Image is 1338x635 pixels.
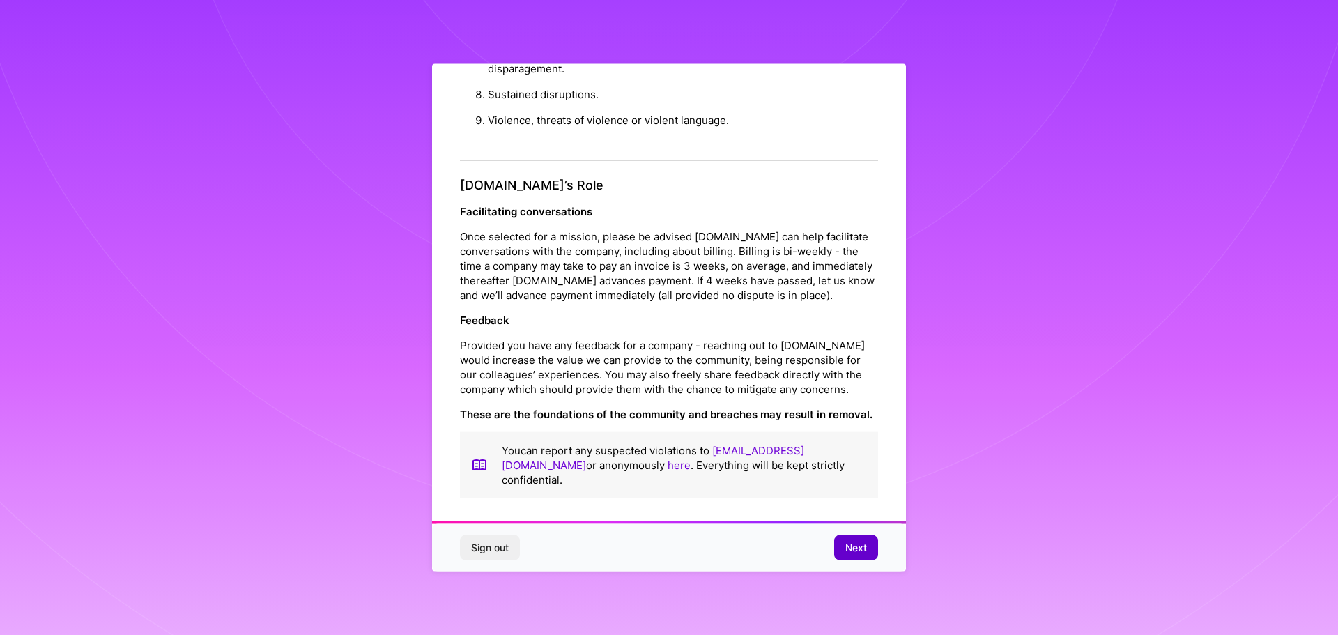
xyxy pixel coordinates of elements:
[460,178,878,193] h4: [DOMAIN_NAME]’s Role
[460,337,878,396] p: Provided you have any feedback for a company - reaching out to [DOMAIN_NAME] would increase the v...
[488,107,878,133] li: Violence, threats of violence or violent language.
[460,535,520,560] button: Sign out
[460,407,872,420] strong: These are the foundations of the community and breaches may result in removal.
[471,541,509,555] span: Sign out
[488,82,878,107] li: Sustained disruptions.
[502,443,804,471] a: [EMAIL_ADDRESS][DOMAIN_NAME]
[460,204,592,217] strong: Facilitating conversations
[845,541,867,555] span: Next
[668,458,691,471] a: here
[460,313,509,326] strong: Feedback
[471,443,488,487] img: book icon
[460,229,878,302] p: Once selected for a mission, please be advised [DOMAIN_NAME] can help facilitate conversations wi...
[502,443,867,487] p: You can report any suspected violations to or anonymously . Everything will be kept strictly conf...
[834,535,878,560] button: Next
